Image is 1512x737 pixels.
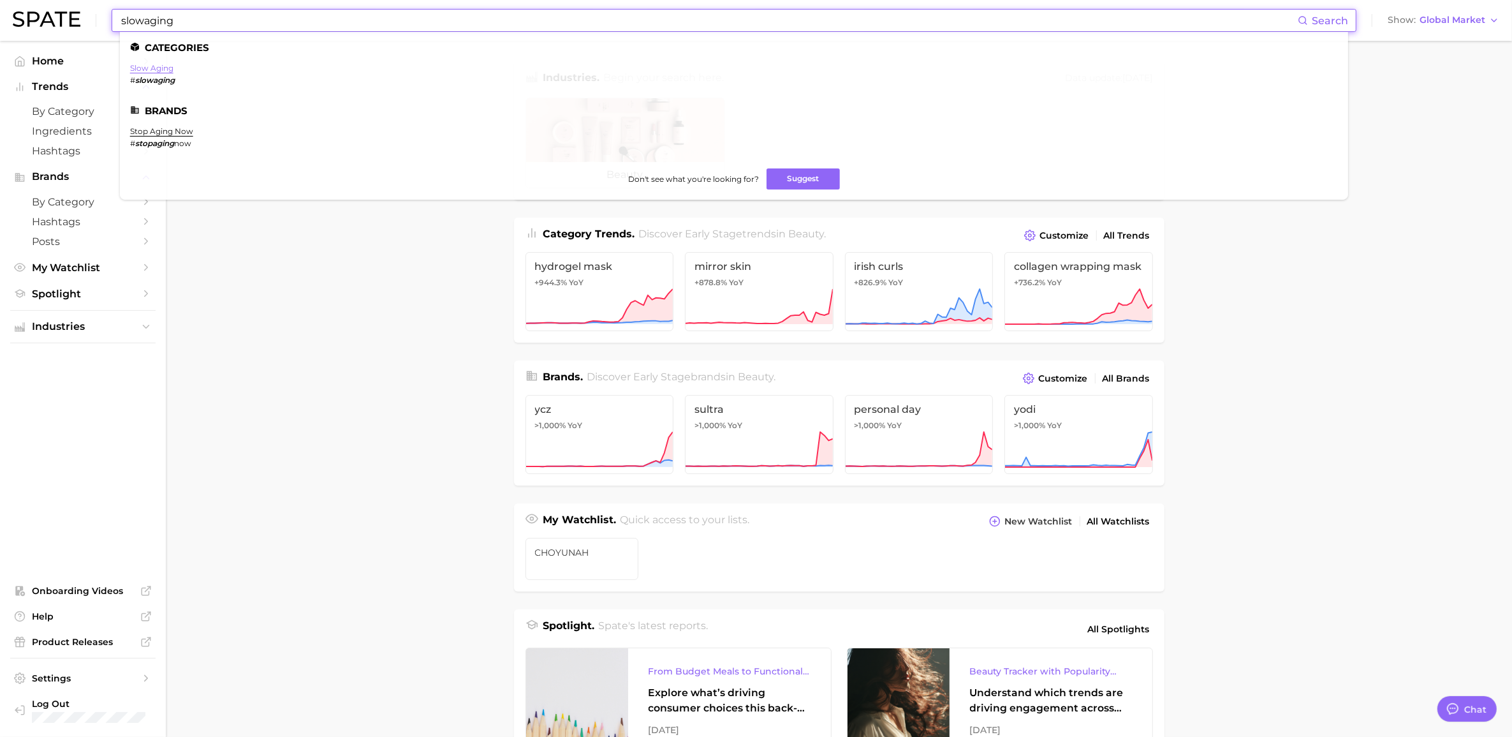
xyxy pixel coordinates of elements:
[889,278,904,288] span: YoY
[1014,278,1045,287] span: +736.2%
[855,260,984,272] span: irish curls
[855,278,887,287] span: +826.9%
[10,212,156,232] a: Hashtags
[1101,227,1153,244] a: All Trends
[10,141,156,161] a: Hashtags
[32,171,134,182] span: Brands
[543,618,595,640] h1: Spotlight.
[525,395,674,474] a: ycz>1,000% YoY
[32,698,145,710] span: Log Out
[535,421,566,430] span: >1,000%
[845,252,994,331] a: irish curls+826.9% YoY
[649,664,811,679] div: From Budget Meals to Functional Snacks: Food & Beverage Trends Shaping Consumer Behavior This Sch...
[1104,230,1150,241] span: All Trends
[1021,227,1092,244] button: Customize
[135,138,174,148] em: stopaging
[10,669,156,688] a: Settings
[1004,395,1153,474] a: yodi>1,000% YoY
[543,512,617,530] h1: My Watchlist.
[130,63,173,73] a: slow aging
[1004,252,1153,331] a: collagen wrapping mask+736.2% YoY
[694,260,824,272] span: mirror skin
[1087,516,1150,527] span: All Watchlists
[788,228,824,240] span: beauty
[729,278,744,288] span: YoY
[32,216,134,228] span: Hashtags
[32,145,134,157] span: Hashtags
[32,288,134,300] span: Spotlight
[174,138,191,148] span: now
[535,547,629,558] span: CHOYUNAH
[130,42,1338,53] li: Categories
[1088,622,1150,637] span: All Spotlights
[1099,370,1153,387] a: All Brands
[10,258,156,278] a: My Watchlist
[1388,17,1416,24] span: Show
[587,371,775,383] span: Discover Early Stage brands in .
[535,403,664,415] span: ycz
[130,126,193,136] a: stop aging now
[1084,513,1153,530] a: All Watchlists
[32,262,134,274] span: My Watchlist
[568,421,583,431] span: YoY
[32,321,134,332] span: Industries
[694,403,824,415] span: sultra
[32,55,134,67] span: Home
[10,77,156,96] button: Trends
[638,228,826,240] span: Discover Early Stage trends in .
[535,278,568,287] span: +944.3%
[535,260,664,272] span: hydrogel mask
[525,538,639,580] a: CHOYUNAH
[32,585,134,597] span: Onboarding Videos
[10,581,156,600] a: Onboarding Videos
[685,395,833,474] a: sultra>1,000% YoY
[1005,516,1073,527] span: New Watchlist
[32,125,134,137] span: Ingredients
[32,196,134,208] span: by Category
[13,11,80,27] img: SPATE
[525,252,674,331] a: hydrogel mask+944.3% YoY
[728,421,742,431] span: YoY
[1020,369,1090,387] button: Customize
[543,228,635,240] span: Category Trends .
[694,278,727,287] span: +878.8%
[1420,17,1485,24] span: Global Market
[1040,230,1089,241] span: Customize
[10,192,156,212] a: by Category
[1014,403,1143,415] span: yodi
[10,632,156,651] a: Product Releases
[10,121,156,141] a: Ingredients
[685,252,833,331] a: mirror skin+878.8% YoY
[1103,373,1150,384] span: All Brands
[1384,12,1502,29] button: ShowGlobal Market
[10,284,156,304] a: Spotlight
[130,105,1338,116] li: Brands
[694,421,726,430] span: >1,000%
[32,81,134,93] span: Trends
[10,51,156,71] a: Home
[10,167,156,186] button: Brands
[130,75,135,85] span: #
[569,278,584,288] span: YoY
[1047,421,1062,431] span: YoY
[598,618,708,640] h2: Spate's latest reports.
[32,673,134,684] span: Settings
[855,403,984,415] span: personal day
[970,685,1132,716] div: Understand which trends are driving engagement across platforms in the skin, hair, makeup, and fr...
[620,512,749,530] h2: Quick access to your lists.
[10,101,156,121] a: by Category
[32,611,134,622] span: Help
[1085,618,1153,640] a: All Spotlights
[1039,373,1088,384] span: Customize
[986,512,1075,530] button: New Watchlist
[1047,278,1062,288] span: YoY
[738,371,774,383] span: beauty
[120,10,1298,31] input: Search here for a brand, industry, or ingredient
[10,317,156,336] button: Industries
[1014,421,1045,430] span: >1,000%
[888,421,902,431] span: YoY
[10,232,156,251] a: Posts
[32,636,134,648] span: Product Releases
[130,138,135,148] span: #
[543,371,584,383] span: Brands .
